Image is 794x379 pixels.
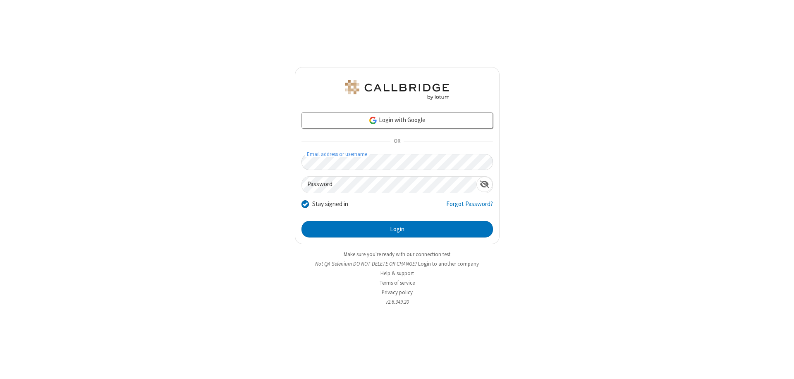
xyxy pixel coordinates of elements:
input: Email address or username [301,154,493,170]
input: Password [302,177,476,193]
a: Help & support [380,270,414,277]
a: Terms of service [380,279,415,286]
a: Forgot Password? [446,199,493,215]
button: Login to another company [418,260,479,268]
a: Privacy policy [382,289,413,296]
li: v2.6.349.20 [295,298,500,306]
button: Login [301,221,493,237]
img: google-icon.png [368,116,378,125]
label: Stay signed in [312,199,348,209]
span: OR [390,136,404,147]
div: Show password [476,177,493,192]
a: Make sure you're ready with our connection test [344,251,450,258]
li: Not QA Selenium DO NOT DELETE OR CHANGE? [295,260,500,268]
img: QA Selenium DO NOT DELETE OR CHANGE [343,80,451,100]
a: Login with Google [301,112,493,129]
